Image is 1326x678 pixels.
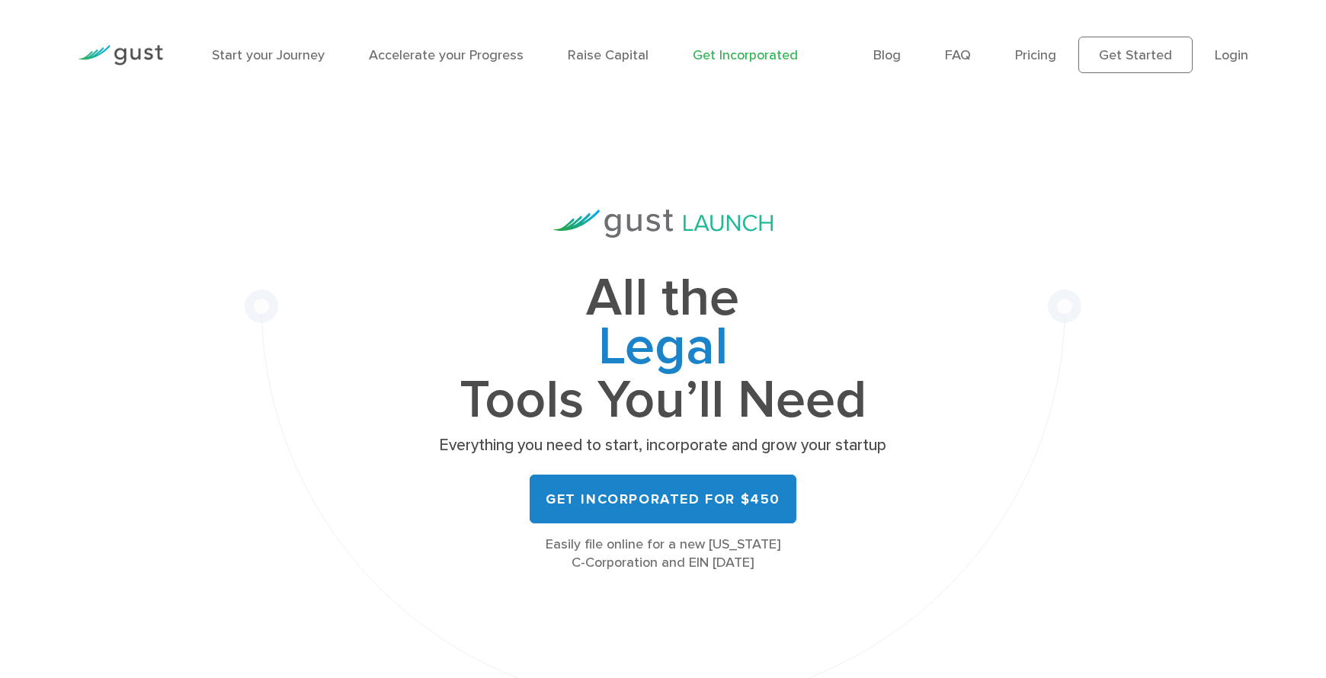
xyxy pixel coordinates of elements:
[873,47,901,63] a: Blog
[369,47,524,63] a: Accelerate your Progress
[945,47,971,63] a: FAQ
[78,45,163,66] img: Gust Logo
[1015,47,1056,63] a: Pricing
[693,47,798,63] a: Get Incorporated
[553,209,773,238] img: Gust Launch Logo
[1078,37,1193,73] a: Get Started
[434,274,892,424] h1: All the Tools You’ll Need
[1215,47,1248,63] a: Login
[530,475,796,523] a: Get Incorporated for $450
[212,47,325,63] a: Start your Journey
[568,47,649,63] a: Raise Capital
[434,435,892,456] p: Everything you need to start, incorporate and grow your startup
[434,536,892,572] div: Easily file online for a new [US_STATE] C-Corporation and EIN [DATE]
[434,323,892,376] span: Legal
